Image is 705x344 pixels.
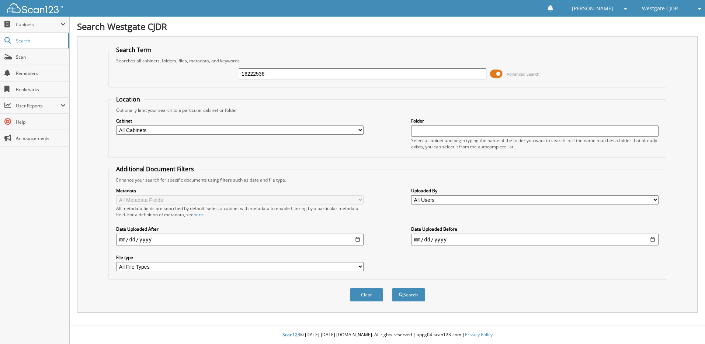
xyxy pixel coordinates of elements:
[411,137,659,150] div: Select a cabinet and begin typing the name of the folder you want to search in. If the name match...
[282,331,300,338] span: Scan123
[411,226,659,232] label: Date Uploaded Before
[392,288,425,302] button: Search
[411,234,659,245] input: end
[350,288,383,302] button: Clear
[70,326,705,344] div: © [DATE]-[DATE] [DOMAIN_NAME]. All rights reserved | appg04-scan123-com |
[112,46,155,54] legend: Search Term
[116,188,364,194] label: Metadata
[112,95,144,103] legend: Location
[411,188,659,194] label: Uploaded By
[112,107,662,113] div: Optionally limit your search to a particular cabinet or folder
[112,165,198,173] legend: Additional Document Filters
[507,71,539,77] span: Advanced Search
[16,135,66,141] span: Announcements
[572,6,613,11] span: [PERSON_NAME]
[411,118,659,124] label: Folder
[668,309,705,344] iframe: Chat Widget
[16,54,66,60] span: Scan
[16,86,66,93] span: Bookmarks
[16,119,66,125] span: Help
[16,103,60,109] span: User Reports
[465,331,493,338] a: Privacy Policy
[112,58,662,64] div: Searches all cabinets, folders, files, metadata, and keywords
[112,177,662,183] div: Enhance your search for specific documents using filters such as date and file type.
[116,205,364,218] div: All metadata fields are searched by default. Select a cabinet with metadata to enable filtering b...
[116,234,364,245] input: start
[642,6,678,11] span: Westgate CJDR
[16,21,60,28] span: Cabinets
[194,211,203,218] a: here
[7,3,63,13] img: scan123-logo-white.svg
[116,254,364,261] label: File type
[16,38,65,44] span: Search
[116,226,364,232] label: Date Uploaded After
[77,20,698,32] h1: Search Westgate CJDR
[16,70,66,76] span: Reminders
[116,118,364,124] label: Cabinet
